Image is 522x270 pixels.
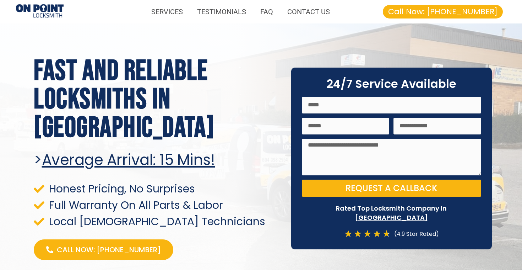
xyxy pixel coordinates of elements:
[373,229,381,239] i: ★
[354,229,362,239] i: ★
[16,4,64,19] img: Locksmiths Locations 1
[280,4,337,20] a: CONTACT US
[363,229,371,239] i: ★
[190,4,253,20] a: TESTIMONIALS
[382,229,391,239] i: ★
[388,8,497,16] span: Call Now: [PHONE_NUMBER]
[34,57,281,142] h1: Fast and Reliable Locksmiths In [GEOGRAPHIC_DATA]
[253,4,280,20] a: FAQ
[42,149,215,170] u: Average arrival: 15 Mins!
[71,4,337,20] nav: Menu
[144,4,190,20] a: SERVICES
[34,151,281,169] h2: >
[47,184,195,194] span: Honest Pricing, No Surprises
[302,97,481,201] form: On Point Locksmith
[383,5,503,18] a: Call Now: [PHONE_NUMBER]
[302,78,481,90] h2: 24/7 Service Available
[346,184,437,192] span: Request a Callback
[344,229,391,239] div: 4.7/5
[47,217,265,226] span: Local [DEMOGRAPHIC_DATA] Technicians
[302,204,481,222] p: Rated Top Locksmith Company In [GEOGRAPHIC_DATA]
[47,200,223,210] span: Full Warranty On All Parts & Labor
[344,229,352,239] i: ★
[391,229,439,239] div: (4.9 Star Rated)
[302,180,481,197] button: Request a Callback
